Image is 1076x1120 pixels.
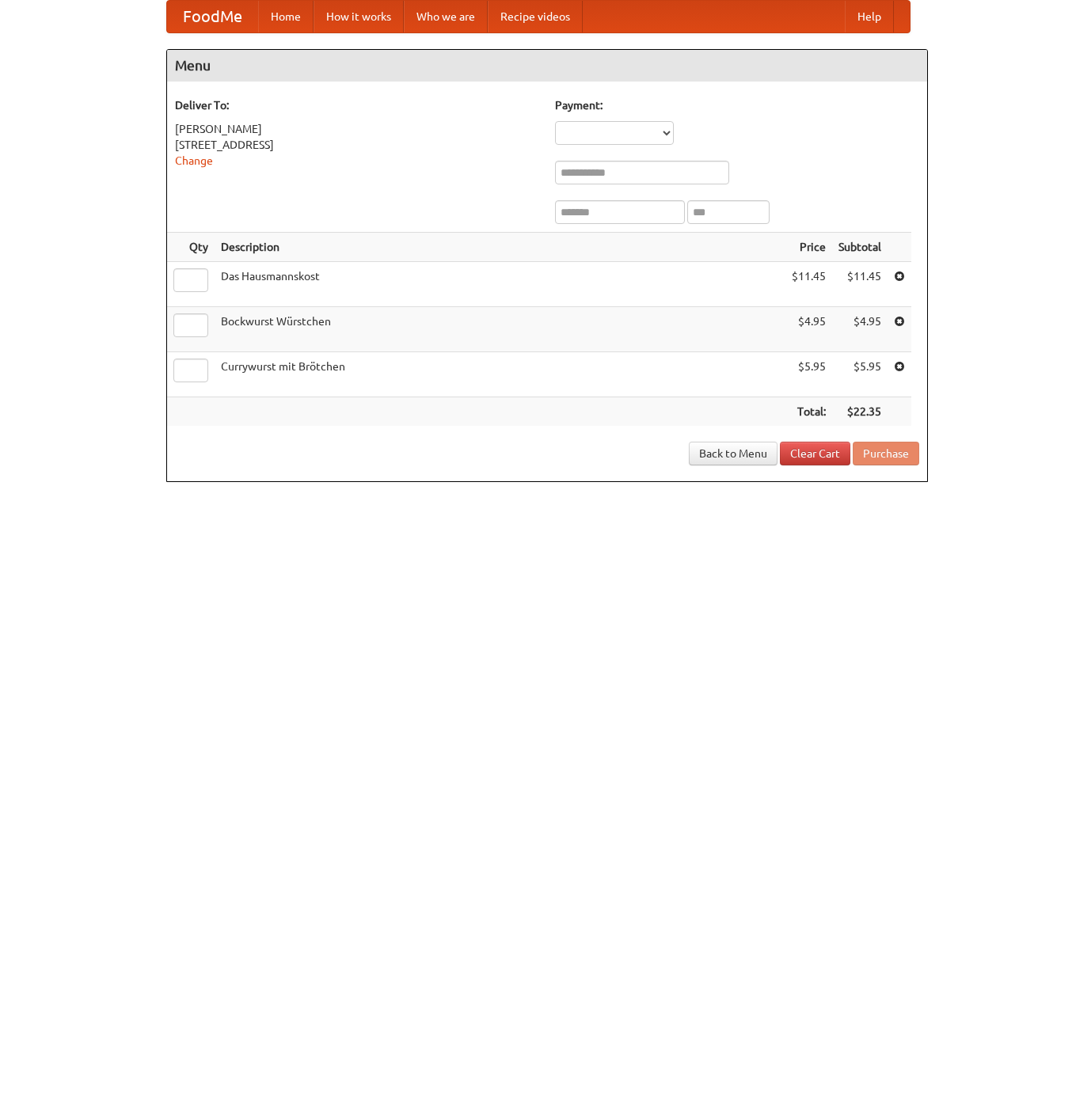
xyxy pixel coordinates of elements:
[785,233,832,262] th: Price
[780,442,850,465] a: Clear Cart
[215,307,785,352] td: Bockwurst Würstchen
[215,262,785,307] td: Das Hausmannskost
[555,97,919,113] h5: Payment:
[832,352,888,397] td: $5.95
[175,121,539,137] div: [PERSON_NAME]
[488,1,583,32] a: Recipe videos
[845,1,894,32] a: Help
[175,154,213,167] a: Change
[215,233,785,262] th: Description
[853,442,919,465] button: Purchase
[832,397,888,427] th: $22.35
[215,352,785,397] td: Currywurst mit Brötchen
[785,352,832,397] td: $5.95
[832,233,888,262] th: Subtotal
[832,307,888,352] td: $4.95
[175,137,539,153] div: [STREET_ADDRESS]
[785,262,832,307] td: $11.45
[689,442,778,465] a: Back to Menu
[832,262,888,307] td: $11.45
[167,233,215,262] th: Qty
[167,1,258,32] a: FoodMe
[785,307,832,352] td: $4.95
[175,97,539,113] h5: Deliver To:
[258,1,314,32] a: Home
[314,1,404,32] a: How it works
[785,397,832,427] th: Total:
[404,1,488,32] a: Who we are
[167,50,927,82] h4: Menu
